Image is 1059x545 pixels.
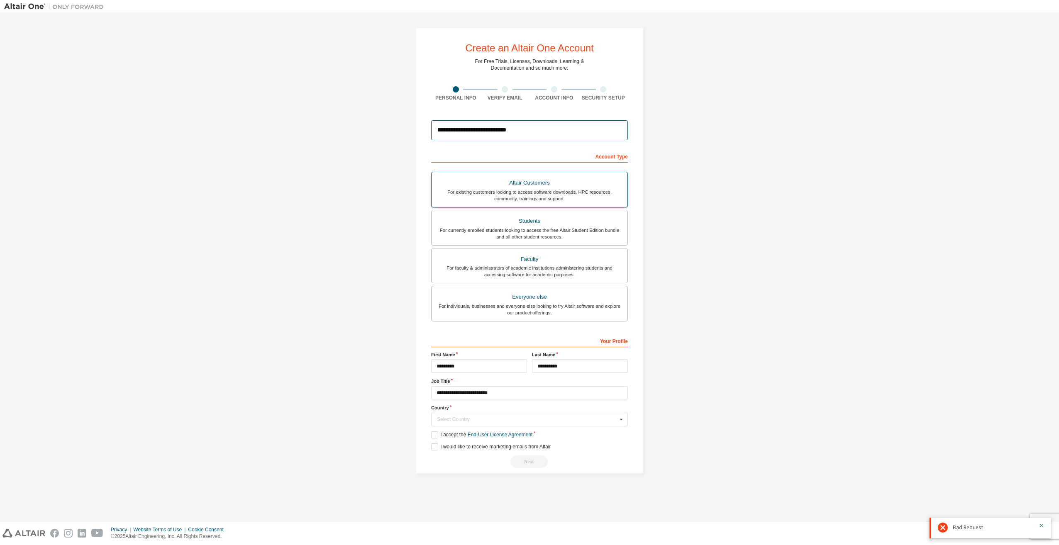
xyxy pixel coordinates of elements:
[532,351,628,358] label: Last Name
[468,432,533,438] a: End-User License Agreement
[431,443,551,450] label: I would like to receive marketing emails from Altair
[431,334,628,347] div: Your Profile
[437,417,617,422] div: Select Country
[475,58,584,71] div: For Free Trials, Licenses, Downloads, Learning & Documentation and so much more.
[91,529,103,538] img: youtube.svg
[437,189,622,202] div: For existing customers looking to access software downloads, HPC resources, community, trainings ...
[431,455,628,468] div: Read and acccept EULA to continue
[431,378,628,384] label: Job Title
[437,265,622,278] div: For faculty & administrators of academic institutions administering students and accessing softwa...
[431,149,628,163] div: Account Type
[437,215,622,227] div: Students
[431,351,527,358] label: First Name
[953,524,983,531] span: Bad Request
[529,95,579,101] div: Account Info
[437,303,622,316] div: For individuals, businesses and everyone else looking to try Altair software and explore our prod...
[78,529,86,538] img: linkedin.svg
[64,529,73,538] img: instagram.svg
[111,526,133,533] div: Privacy
[579,95,628,101] div: Security Setup
[431,431,532,438] label: I accept the
[50,529,59,538] img: facebook.svg
[133,526,188,533] div: Website Terms of Use
[481,95,530,101] div: Verify Email
[437,177,622,189] div: Altair Customers
[437,291,622,303] div: Everyone else
[2,529,45,538] img: altair_logo.svg
[4,2,108,11] img: Altair One
[111,533,229,540] p: © 2025 Altair Engineering, Inc. All Rights Reserved.
[437,253,622,265] div: Faculty
[431,95,481,101] div: Personal Info
[465,43,594,53] div: Create an Altair One Account
[431,404,628,411] label: Country
[188,526,228,533] div: Cookie Consent
[437,227,622,240] div: For currently enrolled students looking to access the free Altair Student Edition bundle and all ...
